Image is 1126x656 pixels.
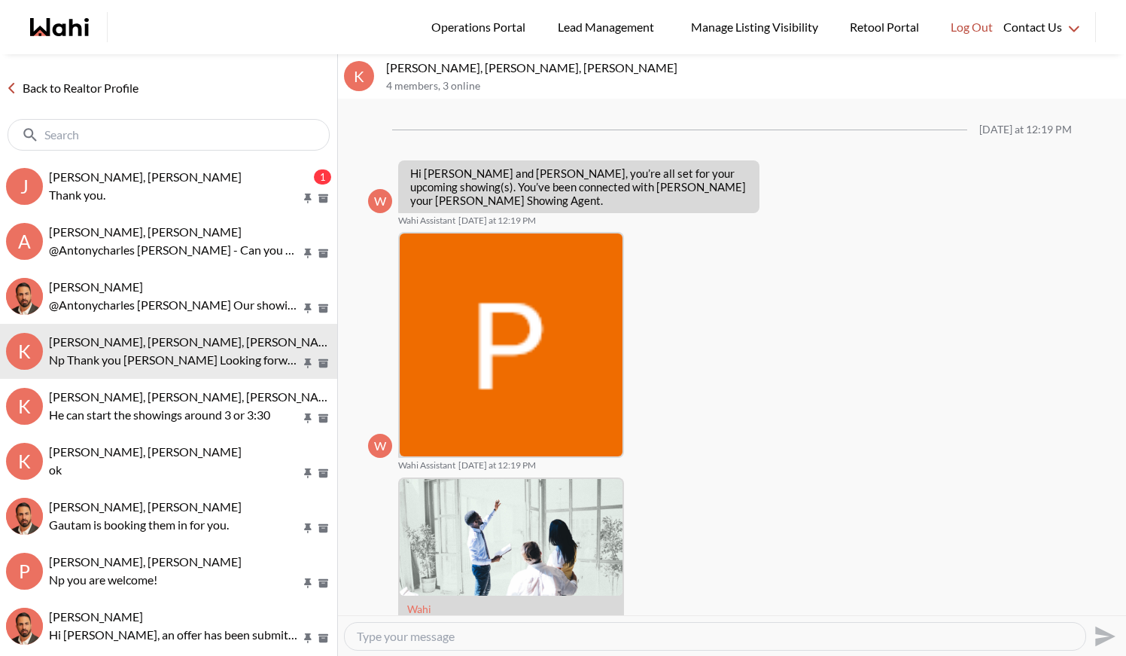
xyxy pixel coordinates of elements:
button: Archive [315,192,331,205]
span: Retool Portal [850,17,924,37]
div: khalid Alvi, Behnam [6,498,43,535]
button: Pin [301,412,315,425]
button: Pin [301,577,315,590]
div: Antonycharles Anthonipillai, Behnam [6,278,43,315]
span: Operations Portal [431,17,531,37]
div: J [6,168,43,205]
div: P [6,553,43,590]
div: W [368,189,392,213]
div: A [6,223,43,260]
img: A [6,278,43,315]
p: He can start the showings around 3 or 3:30 [49,406,301,424]
img: G [6,608,43,645]
p: Np Thank you [PERSON_NAME] Looking forward to it See you [DATE] 😀 [49,351,301,369]
div: Gaurav Sachdeva, Behnam [6,608,43,645]
span: [PERSON_NAME] [49,279,143,294]
span: [PERSON_NAME], [PERSON_NAME] [49,554,242,569]
div: W [368,434,392,458]
a: Attachment [407,603,431,615]
div: K [6,333,43,370]
button: Pin [301,357,315,370]
time: 2025-09-27T16:19:06.385Z [458,215,536,227]
span: [PERSON_NAME] [49,609,143,624]
div: [DATE] at 12:19 PM [979,124,1072,136]
p: Thank you. [49,186,301,204]
button: Archive [315,302,331,315]
button: Archive [315,467,331,480]
button: Send [1086,619,1120,653]
button: Pin [301,467,315,480]
p: Hi [PERSON_NAME] and [PERSON_NAME], you’re all set for your upcoming showing(s). You’ve been conn... [410,166,747,207]
span: [PERSON_NAME], [PERSON_NAME] [49,499,242,514]
p: Gautam is booking them in for you. [49,516,301,534]
button: Archive [315,632,331,645]
button: Archive [315,577,331,590]
p: ok [49,461,301,479]
div: K [6,388,43,425]
span: [PERSON_NAME], [PERSON_NAME], [PERSON_NAME] [49,389,340,404]
div: K [344,61,374,91]
button: Archive [315,357,331,370]
button: Archive [315,412,331,425]
div: k [6,443,43,480]
button: Pin [301,247,315,260]
p: Np you are welcome! [49,571,301,589]
button: Pin [301,192,315,205]
button: Archive [315,247,331,260]
button: Pin [301,522,315,535]
span: Wahi Assistant [398,459,455,471]
img: ACg8ocK77HoWhkg8bRa2ZxafkASYfLNHcbcPSYTZ4oDG_AWZJzrXYA=s96-c [400,233,622,456]
span: [PERSON_NAME], [PERSON_NAME] [49,444,242,459]
p: Hi [PERSON_NAME], an offer has been submitted for [STREET_ADDRESS][PERSON_NAME]. If you’re still ... [49,626,301,644]
p: @Antonycharles [PERSON_NAME] - Can you please confirm you can meet [PERSON_NAME] for 8 pm [DATE] ... [49,241,301,259]
a: Wahi homepage [30,18,89,36]
button: Archive [315,522,331,535]
p: 4 members , 3 online [386,80,1120,93]
time: 2025-09-27T16:19:06.776Z [458,459,536,471]
span: Log Out [951,17,993,37]
span: Wahi Assistant [398,215,455,227]
button: Pin [301,632,315,645]
span: [PERSON_NAME], [PERSON_NAME] [49,169,242,184]
p: [PERSON_NAME], [PERSON_NAME], [PERSON_NAME] [386,60,1120,75]
input: Search [44,127,296,142]
div: 1 [314,169,331,185]
img: Home Showing Checklist | Wahi [400,479,622,596]
p: @Antonycharles [PERSON_NAME] Our showing agent [PERSON_NAME] will be booking the showings for you... [49,296,301,314]
button: Pin [301,302,315,315]
span: Manage Listing Visibility [686,17,823,37]
span: [PERSON_NAME], [PERSON_NAME], [PERSON_NAME] [49,334,340,349]
span: [PERSON_NAME], [PERSON_NAME] [49,224,242,239]
img: k [6,498,43,535]
span: Lead Management [558,17,659,37]
textarea: Type your message [357,629,1073,644]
